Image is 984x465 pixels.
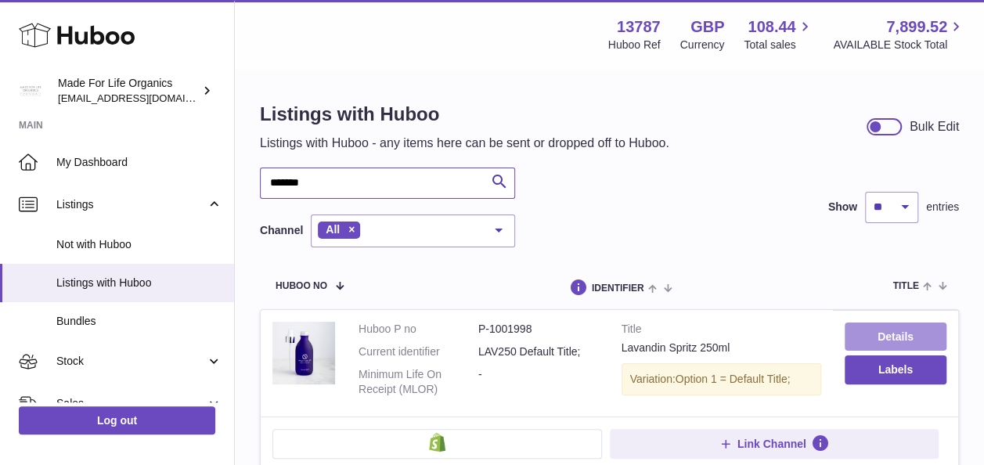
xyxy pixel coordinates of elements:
[276,281,327,291] span: Huboo no
[56,314,222,329] span: Bundles
[56,354,206,369] span: Stock
[359,367,478,397] dt: Minimum Life On Receipt (MLOR)
[272,322,335,384] img: Lavandin Spritz 250ml
[429,433,445,452] img: shopify-small.png
[56,276,222,290] span: Listings with Huboo
[478,344,598,359] dd: LAV250 Default Title;
[56,396,206,411] span: Sales
[622,322,821,341] strong: Title
[592,283,644,294] span: identifier
[690,16,724,38] strong: GBP
[744,38,813,52] span: Total sales
[892,281,918,291] span: title
[608,38,661,52] div: Huboo Ref
[260,223,303,238] label: Channel
[56,237,222,252] span: Not with Huboo
[833,16,965,52] a: 7,899.52 AVAILABLE Stock Total
[260,102,669,127] h1: Listings with Huboo
[680,38,725,52] div: Currency
[56,197,206,212] span: Listings
[744,16,813,52] a: 108.44 Total sales
[359,344,478,359] dt: Current identifier
[478,367,598,397] dd: -
[737,437,806,451] span: Link Channel
[478,322,598,337] dd: P-1001998
[19,79,42,103] img: internalAdmin-13787@internal.huboo.com
[828,200,857,214] label: Show
[926,200,959,214] span: entries
[326,223,340,236] span: All
[58,92,230,104] span: [EMAIL_ADDRESS][DOMAIN_NAME]
[748,16,795,38] span: 108.44
[910,118,959,135] div: Bulk Edit
[845,323,946,351] a: Details
[617,16,661,38] strong: 13787
[886,16,947,38] span: 7,899.52
[833,38,965,52] span: AVAILABLE Stock Total
[676,373,791,385] span: Option 1 = Default Title;
[58,76,199,106] div: Made For Life Organics
[260,135,669,152] p: Listings with Huboo - any items here can be sent or dropped off to Huboo.
[622,363,821,395] div: Variation:
[19,406,215,434] a: Log out
[845,355,946,384] button: Labels
[610,429,939,459] button: Link Channel
[56,155,222,170] span: My Dashboard
[622,341,821,355] div: Lavandin Spritz 250ml
[359,322,478,337] dt: Huboo P no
